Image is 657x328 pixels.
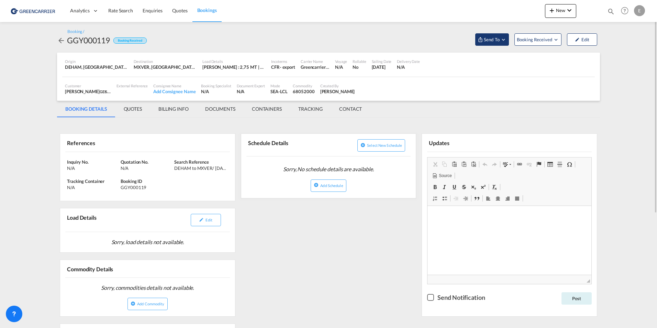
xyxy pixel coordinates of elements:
div: N/A [201,88,231,95]
div: Booking Specialist [201,83,231,88]
a: Decrease Indent [451,194,461,203]
iframe: Editor, editor2 [427,206,591,275]
div: Customer [65,83,111,88]
button: icon-plus 400-fgNewicon-chevron-down [545,4,576,18]
md-tab-item: TRACKING [290,101,331,117]
div: Help [619,5,634,17]
div: E [634,5,645,16]
div: Mode [270,83,287,88]
div: N/A [237,88,265,95]
div: Sailing Date [372,59,392,64]
div: Sorry, commodities details not available. [60,281,235,294]
a: Undo (Ctrl+Z) [480,160,490,169]
span: New [548,8,574,13]
a: Cut (Ctrl+X) [430,160,440,169]
div: Rollable [353,59,366,64]
button: icon-pencilEdit [191,214,221,226]
a: Insert Special Character [565,160,574,169]
a: Italic (Ctrl+I) [440,183,449,192]
span: Enquiries [143,8,163,13]
div: Greencarrier Consolidators [301,64,330,70]
a: Subscript [469,183,478,192]
md-tab-item: DOCUMENTS [197,101,244,117]
div: External Reference [116,83,148,88]
span: Rate Search [108,8,133,13]
button: Open demo menu [475,33,509,46]
span: GEIS KRUEGER INTERNATIONALE SPEDITION GMBH [100,89,189,94]
md-tab-item: CONTACT [331,101,370,117]
a: Table [545,160,555,169]
div: Created By [320,83,355,88]
div: icon-arrow-left [57,35,67,46]
a: Paste as plain text (Ctrl+Shift+V) [459,160,469,169]
div: Add Consignee Name [153,88,196,95]
button: icon-plus-circleSelect new schedule [357,139,405,152]
div: N/A [335,64,347,70]
span: Quotes [172,8,187,13]
button: Post [561,292,592,305]
img: 1378a7308afe11ef83610d9e779c6b34.png [10,3,57,19]
div: Consignee Name [153,83,196,88]
span: Search Reference [174,159,209,165]
span: Sorry, No schedule details are available. [280,163,377,176]
button: icon-plus-circleAdd Commodity [127,298,167,310]
span: Add Commodity [137,302,164,306]
span: Send To [483,36,500,43]
div: Incoterms [271,59,295,64]
span: Edit [205,218,212,222]
div: Load Details [65,211,99,229]
md-pagination-wrapper: Use the left and right arrow keys to navigate between tabs [57,101,370,117]
span: Add Schedule [320,183,343,188]
a: Underline (Ctrl+U) [449,183,459,192]
div: Booking Received [113,37,146,44]
span: Resize [587,279,590,283]
a: Source [430,171,454,180]
md-tab-item: CONTAINERS [244,101,290,117]
div: N/A [67,184,119,190]
a: Anchor [534,160,544,169]
div: MXVER, Veracruz, Mexico, Mexico & Central America, Americas [134,64,197,70]
span: Booking Received [517,36,553,43]
span: Tracking Container [67,178,104,184]
div: Torsten Sommer [320,88,355,95]
span: Select new schedule [367,143,402,147]
a: Bold (Ctrl+B) [430,183,440,192]
a: Insert/Remove Bulleted List [440,194,449,203]
div: Voyage [335,59,347,64]
div: 68052000 [293,88,314,95]
md-checkbox: Checkbox No Ink [427,293,485,302]
div: CFR [271,64,280,70]
span: Bookings [197,7,217,13]
md-icon: icon-pencil [575,37,580,42]
div: N/A [397,64,420,70]
a: Strikethrough [459,183,469,192]
md-tab-item: QUOTES [115,101,150,117]
a: Increase Indent [461,194,470,203]
div: Commodity Details [65,263,146,275]
div: 19 Sep 2025 [372,64,392,70]
span: Booking ID [121,178,142,184]
div: Destination [134,59,197,64]
a: Paste (Ctrl+V) [449,160,459,169]
div: DEHAM, Hamburg, Germany, Western Europe, Europe [65,64,128,70]
a: Unlink [524,160,534,169]
a: Block Quote [472,194,482,203]
md-icon: icon-magnify [607,8,615,15]
div: [PERSON_NAME] : 2,75 MT | Volumetric Wt : 6,00 CBM | Chargeable Wt : 6,00 W/M [202,64,266,70]
div: N/A [121,165,172,171]
a: Center [493,194,503,203]
div: GGY000119 [121,184,172,190]
a: Align Right [503,194,512,203]
div: - export [280,64,295,70]
a: Superscript [478,183,488,192]
div: Carrier Name [301,59,330,64]
a: Link (Ctrl+K) [515,160,524,169]
a: Spell Check As You Type [501,160,513,169]
md-icon: icon-arrow-left [57,36,65,45]
button: icon-plus-circleAdd Schedule [311,179,346,192]
a: Insert/Remove Numbered List [430,194,440,203]
md-icon: icon-plus 400-fg [548,6,556,14]
div: Booking / [67,29,84,35]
